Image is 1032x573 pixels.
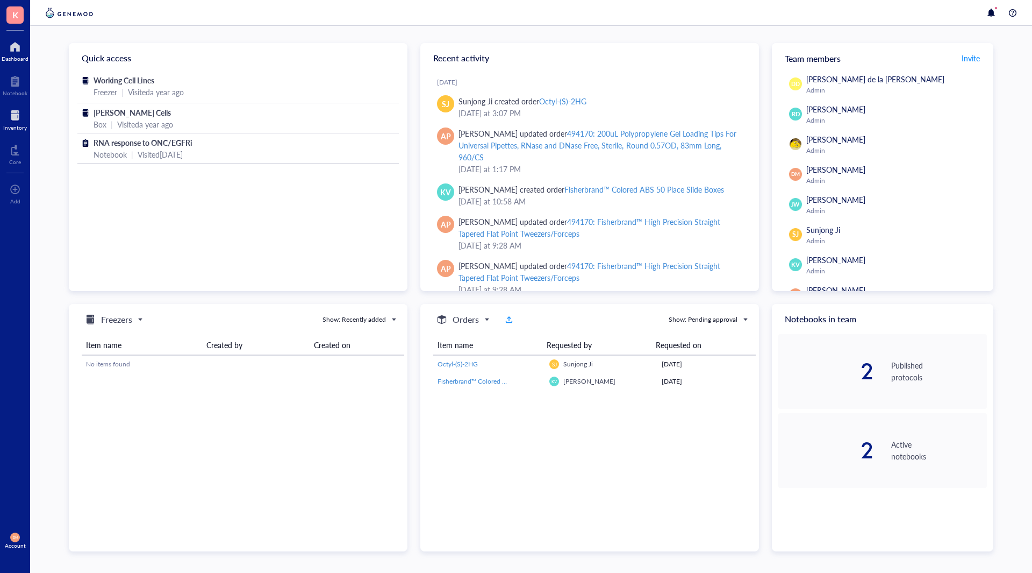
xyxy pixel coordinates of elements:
[806,104,865,115] span: [PERSON_NAME]
[101,313,132,326] h5: Freezers
[94,107,171,118] span: [PERSON_NAME] Cells
[2,55,28,62] div: Dashboard
[131,148,133,160] div: |
[458,260,742,284] div: [PERSON_NAME] updated order
[791,80,800,88] span: DD
[791,200,800,209] span: JW
[82,335,202,355] th: Item name
[806,134,865,145] span: [PERSON_NAME]
[12,8,18,22] span: K
[429,91,750,123] a: SJSunjong Ji created orderOctyl-(S)-2HG[DATE] at 3:07 PM
[458,239,742,251] div: [DATE] at 9:28 AM
[458,128,742,163] div: [PERSON_NAME] updated order
[778,440,874,461] div: 2
[791,110,800,119] span: RD
[806,237,983,245] div: Admin
[662,359,751,369] div: [DATE]
[564,184,723,195] div: Fisherbrand™ Colored ABS 50 Place Slide Boxes
[806,194,865,205] span: [PERSON_NAME]
[117,118,173,130] div: Visited a year ago
[806,116,983,125] div: Admin
[322,315,386,324] div: Show: Recently added
[3,73,27,96] a: Notebook
[563,359,593,369] span: Sunjong Ji
[806,285,865,295] span: [PERSON_NAME]
[772,43,993,73] div: Team members
[551,379,557,384] span: KV
[3,107,27,131] a: Inventory
[539,96,586,107] div: Octyl-(S)-2HG
[792,230,799,239] span: SJ
[651,335,747,355] th: Requested on
[458,183,724,195] div: [PERSON_NAME] created order
[5,542,26,549] div: Account
[121,86,124,98] div: |
[3,124,27,131] div: Inventory
[791,260,799,270] span: KV
[9,159,21,165] div: Core
[438,377,575,386] span: Fisherbrand™ Colored ABS 50 Place Slide Boxes
[310,335,404,355] th: Created on
[791,171,800,178] span: DM
[806,176,983,185] div: Admin
[552,361,557,367] span: SJ
[111,118,113,130] div: |
[437,78,750,87] div: [DATE]
[94,137,192,148] span: RNA response to ONC/EGFRi
[458,195,742,207] div: [DATE] at 10:58 AM
[441,263,451,274] span: AP
[891,359,987,383] div: Published protocols
[429,123,750,179] a: AP[PERSON_NAME] updated order494170: 200uL Polypropylene Gel Loading Tips For Universal Pipettes,...
[2,38,28,62] a: Dashboard
[438,359,541,369] a: Octyl-(S)-2HG
[69,43,407,73] div: Quick access
[806,86,983,95] div: Admin
[94,118,106,130] div: Box
[429,256,750,300] a: AP[PERSON_NAME] updated order494170: Fisherbrand™ High Precision Straight Tapered Flat Point Twee...
[458,260,720,283] div: 494170: Fisherbrand™ High Precision Straight Tapered Flat Point Tweezers/Forceps
[429,179,750,211] a: KV[PERSON_NAME] created orderFisherbrand™ Colored ABS 50 Place Slide Boxes[DATE] at 10:58 AM
[438,359,478,369] span: Octyl-(S)-2HG
[806,74,944,84] span: [PERSON_NAME] de la [PERSON_NAME]
[43,6,96,19] img: genemod-logo
[790,138,801,150] img: da48f3c6-a43e-4a2d-aade-5eac0d93827f.jpeg
[94,75,154,86] span: Working Cell Lines
[442,98,449,110] span: SJ
[772,304,993,334] div: Notebooks in team
[458,95,586,107] div: Sunjong Ji created order
[563,377,615,386] span: [PERSON_NAME]
[453,313,479,326] h5: Orders
[961,49,980,67] button: Invite
[441,218,451,230] span: AP
[94,148,127,160] div: Notebook
[806,267,983,275] div: Admin
[138,148,183,160] div: Visited [DATE]
[420,43,759,73] div: Recent activity
[440,186,451,198] span: KV
[662,377,751,386] div: [DATE]
[94,86,117,98] div: Freezer
[778,360,874,382] div: 2
[806,254,865,265] span: [PERSON_NAME]
[962,53,980,63] span: Invite
[12,535,18,539] span: DM
[792,290,800,300] span: AP
[458,163,742,175] div: [DATE] at 1:17 PM
[438,377,541,386] a: Fisherbrand™ Colored ABS 50 Place Slide Boxes
[669,315,737,324] div: Show: Pending approval
[433,335,542,355] th: Item name
[202,335,310,355] th: Created by
[9,142,21,165] a: Core
[429,211,750,256] a: AP[PERSON_NAME] updated order494170: Fisherbrand™ High Precision Straight Tapered Flat Point Twee...
[806,207,983,215] div: Admin
[458,107,742,119] div: [DATE] at 3:07 PM
[806,164,865,175] span: [PERSON_NAME]
[458,216,720,239] div: 494170: Fisherbrand™ High Precision Straight Tapered Flat Point Tweezers/Forceps
[806,146,983,155] div: Admin
[3,90,27,96] div: Notebook
[542,335,651,355] th: Requested by
[10,198,20,204] div: Add
[441,130,451,142] span: AP
[458,128,736,162] div: 494170: 200uL Polypropylene Gel Loading Tips For Universal Pipettes, RNase and DNase Free, Steril...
